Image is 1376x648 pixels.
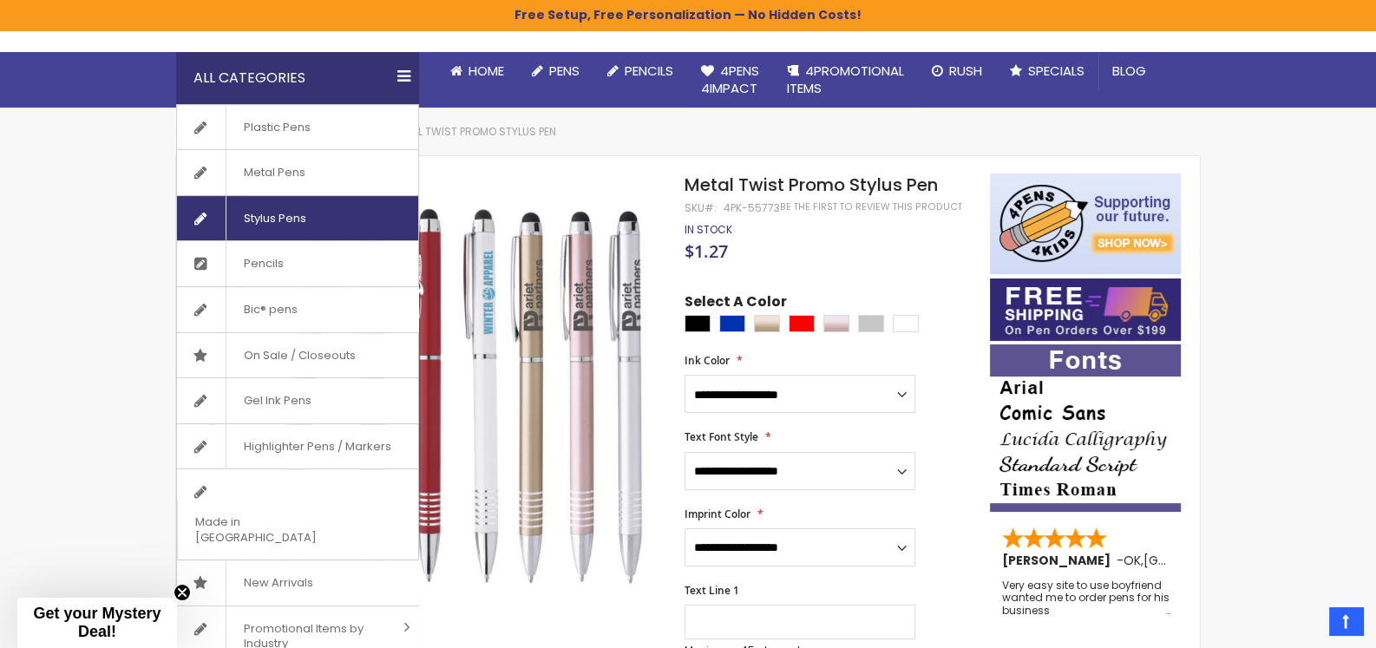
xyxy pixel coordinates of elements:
[226,287,315,332] span: Bic® pens
[685,200,717,215] strong: SKU
[226,241,301,286] span: Pencils
[436,52,518,90] a: Home
[391,125,556,139] li: Metal Twist Promo Stylus Pen
[918,52,996,90] a: Rush
[990,173,1181,274] img: 4pens 4 kids
[773,52,918,108] a: 4PROMOTIONALITEMS
[724,201,780,215] div: 4pk-55773
[685,292,787,316] span: Select A Color
[177,150,418,195] a: Metal Pens
[177,500,375,560] span: Made in [GEOGRAPHIC_DATA]
[226,424,409,469] span: Highlighter Pens / Markers
[226,105,328,150] span: Plastic Pens
[1028,62,1084,80] span: Specials
[685,239,728,263] span: $1.27
[823,315,849,332] div: Rose Gold
[177,378,418,423] a: Gel Ink Pens
[468,62,504,80] span: Home
[226,333,373,378] span: On Sale / Closeouts
[177,105,418,150] a: Plastic Pens
[174,584,191,601] button: Close teaser
[226,378,329,423] span: Gel Ink Pens
[177,287,418,332] a: Bic® pens
[787,62,904,97] span: 4PROMOTIONAL ITEMS
[17,598,177,648] div: Get your Mystery Deal!Close teaser
[1112,62,1146,80] span: Blog
[549,62,580,80] span: Pens
[226,560,331,605] span: New Arrivals
[177,241,418,286] a: Pencils
[177,560,418,605] a: New Arrivals
[685,353,730,368] span: Ink Color
[996,52,1098,90] a: Specials
[685,223,732,237] div: Availability
[949,62,982,80] span: Rush
[625,62,673,80] span: Pencils
[789,315,815,332] div: Red
[33,605,161,640] span: Get your Mystery Deal!
[177,424,418,469] a: Highlighter Pens / Markers
[780,200,962,213] a: Be the first to review this product
[685,315,711,332] div: Black
[593,52,687,90] a: Pencils
[177,469,418,560] a: Made in [GEOGRAPHIC_DATA]
[518,52,593,90] a: Pens
[176,52,419,104] div: All Categories
[685,173,938,197] span: Metal Twist Promo Stylus Pen
[858,315,884,332] div: Silver
[685,429,758,444] span: Text Font Style
[177,196,418,241] a: Stylus Pens
[226,150,323,195] span: Metal Pens
[177,333,418,378] a: On Sale / Closeouts
[990,278,1181,341] img: Free shipping on orders over $199
[685,507,750,521] span: Imprint Color
[685,583,739,598] span: Text Line 1
[719,315,745,332] div: Blue
[687,52,773,108] a: 4Pens4impact
[685,222,732,237] span: In stock
[1098,52,1160,90] a: Blog
[701,62,759,97] span: 4Pens 4impact
[990,344,1181,512] img: font-personalization-examples
[754,315,780,332] div: Champagne
[893,315,919,332] div: White
[226,196,324,241] span: Stylus Pens
[265,199,661,595] img: Metal Twist Promo Stylus Pen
